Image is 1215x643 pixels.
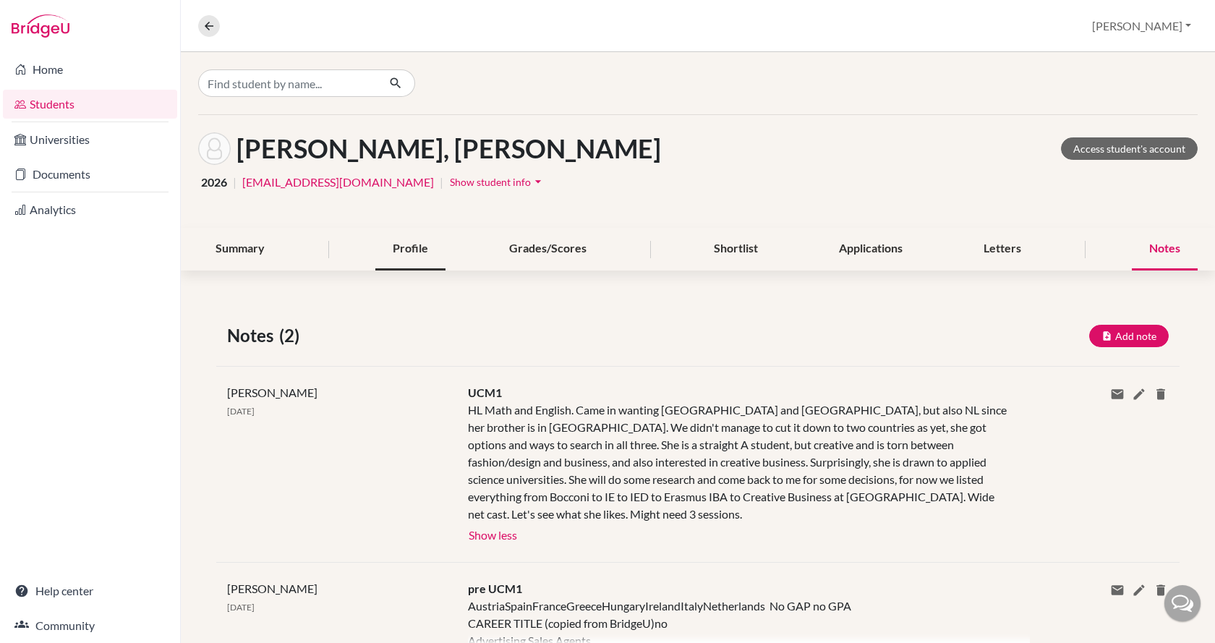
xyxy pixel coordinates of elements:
[3,611,177,640] a: Community
[233,174,236,191] span: |
[468,401,1008,523] div: HL Math and English. Came in wanting [GEOGRAPHIC_DATA] and [GEOGRAPHIC_DATA], but also NL since h...
[3,160,177,189] a: Documents
[440,174,443,191] span: |
[201,174,227,191] span: 2026
[468,386,502,399] span: UCM1
[1086,12,1198,40] button: [PERSON_NAME]
[1061,137,1198,160] a: Access student's account
[3,576,177,605] a: Help center
[242,174,434,191] a: [EMAIL_ADDRESS][DOMAIN_NAME]
[3,55,177,84] a: Home
[450,176,531,188] span: Show student info
[696,228,775,271] div: Shortlist
[1089,325,1169,347] button: Add note
[227,602,255,613] span: [DATE]
[227,386,317,399] span: [PERSON_NAME]
[468,582,522,595] span: pre UCM1
[449,171,546,193] button: Show student infoarrow_drop_down
[279,323,305,349] span: (2)
[468,523,518,545] button: Show less
[33,10,62,23] span: Help
[12,14,69,38] img: Bridge-U
[227,582,317,595] span: [PERSON_NAME]
[198,69,378,97] input: Find student by name...
[198,132,231,165] img: Zsófia Takács's avatar
[1132,228,1198,271] div: Notes
[531,174,545,189] i: arrow_drop_down
[227,323,279,349] span: Notes
[227,406,255,417] span: [DATE]
[198,228,282,271] div: Summary
[822,228,920,271] div: Applications
[966,228,1039,271] div: Letters
[236,133,661,164] h1: [PERSON_NAME], [PERSON_NAME]
[3,90,177,119] a: Students
[3,195,177,224] a: Analytics
[375,228,445,271] div: Profile
[3,125,177,154] a: Universities
[492,228,604,271] div: Grades/Scores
